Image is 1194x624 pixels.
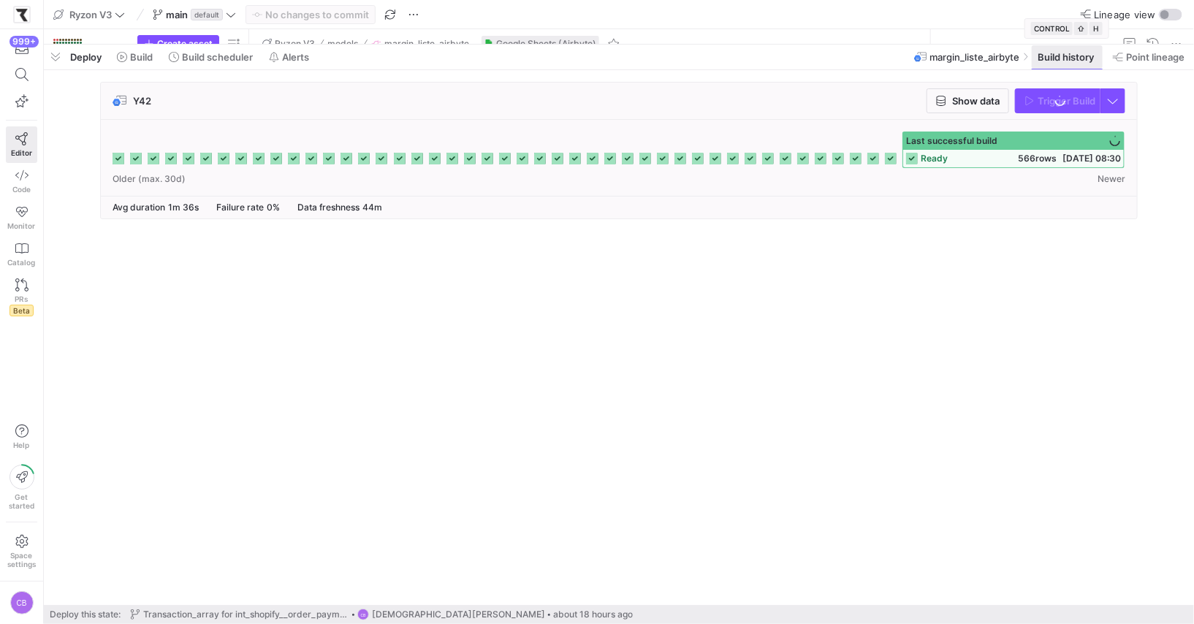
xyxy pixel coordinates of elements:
[952,95,1000,107] span: Show data
[113,174,186,184] span: Older (max. 30d)
[1034,24,1070,33] span: CONTROL
[496,39,596,49] span: Google Sheets (Airbyte)
[137,35,219,53] button: Create asset
[328,39,359,49] span: models
[1106,45,1191,69] button: Point lineage
[6,459,37,516] button: Getstarted
[69,9,112,20] span: Ryzon V3
[6,35,37,61] button: 999+
[484,39,493,48] img: undefined
[6,587,37,618] button: CB
[372,609,545,620] span: [DEMOGRAPHIC_DATA][PERSON_NAME]
[10,591,34,615] div: CB
[1018,153,1057,164] span: 566 rows
[11,148,32,157] span: Editor
[191,9,223,20] span: default
[275,39,315,49] span: Ryzon V3
[6,273,37,322] a: PRsBeta
[930,51,1020,63] span: margin_liste_airbyte
[1126,51,1185,63] span: Point lineage
[6,236,37,273] a: Catalog
[157,39,213,49] span: Create asset
[50,5,129,24] button: Ryzon V3
[258,35,319,53] button: Ryzon V3
[143,609,349,620] span: Transaction_array for int_shopify__order_payments
[6,163,37,199] a: Code
[12,441,31,449] span: Help
[50,609,121,620] span: Deploy this state:
[297,202,360,213] span: Data freshness
[8,258,36,267] span: Catalog
[384,39,469,49] span: margin_liste_airbyte
[282,51,309,63] span: Alerts
[15,294,28,303] span: PRs
[357,609,369,620] div: CB
[9,36,39,47] div: 999+
[6,199,37,236] a: Monitor
[166,9,188,20] span: main
[553,609,633,620] span: about 18 hours ago
[1031,45,1103,69] button: Build history
[113,202,165,213] span: Avg duration
[1098,174,1125,184] span: Newer
[168,202,199,213] span: 1m 36s
[8,221,36,230] span: Monitor
[162,45,259,69] button: Build scheduler
[1077,24,1085,33] span: ⇧
[921,153,948,164] span: ready
[262,45,316,69] button: Alerts
[9,492,34,510] span: Get started
[15,7,29,22] img: https://storage.googleapis.com/y42-prod-data-exchange/images/sBsRsYb6BHzNxH9w4w8ylRuridc3cmH4JEFn...
[6,418,37,456] button: Help
[362,202,382,213] span: 44m
[267,202,280,213] span: 0%
[1038,51,1094,63] span: Build history
[368,35,473,53] button: margin_liste_airbyte
[133,95,151,107] span: Y42
[1094,9,1156,20] span: Lineage view
[110,45,159,69] button: Build
[1062,153,1121,164] span: [DATE] 08:30
[906,136,997,146] span: Last successful build
[927,88,1009,113] button: Show data
[324,35,362,53] button: models
[6,2,37,27] a: https://storage.googleapis.com/y42-prod-data-exchange/images/sBsRsYb6BHzNxH9w4w8ylRuridc3cmH4JEFn...
[130,51,153,63] span: Build
[902,132,1125,168] button: Last successful buildready566rows[DATE] 08:30
[6,126,37,163] a: Editor
[149,5,240,24] button: maindefault
[1094,24,1099,33] span: H
[70,51,102,63] span: Deploy
[12,185,31,194] span: Code
[216,202,264,213] span: Failure rate
[126,605,636,624] button: Transaction_array for int_shopify__order_paymentsCB[DEMOGRAPHIC_DATA][PERSON_NAME]about 18 hours ago
[9,305,34,316] span: Beta
[7,551,36,568] span: Space settings
[6,528,37,575] a: Spacesettings
[182,51,253,63] span: Build scheduler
